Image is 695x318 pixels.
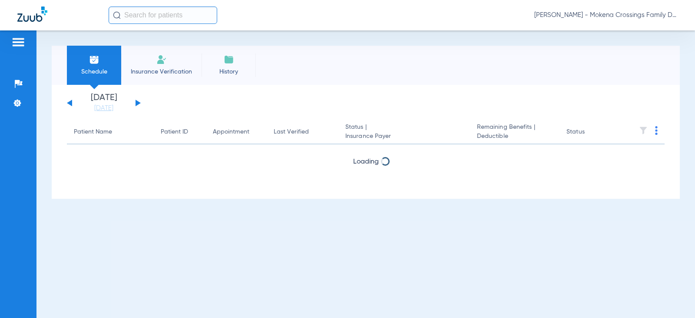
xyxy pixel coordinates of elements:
img: Schedule [89,54,99,65]
div: Patient Name [74,127,112,137]
div: Last Verified [274,127,331,137]
div: Last Verified [274,127,309,137]
span: Insurance Payer [345,132,463,141]
span: History [208,67,249,76]
li: [DATE] [78,94,130,113]
span: Deductible [477,132,553,141]
input: Search for patients [109,7,217,24]
div: Patient ID [161,127,199,137]
th: Remaining Benefits | [470,120,559,144]
img: Manual Insurance Verification [156,54,167,65]
span: Loading [353,158,379,165]
img: filter.svg [639,126,648,135]
img: hamburger-icon [11,37,25,47]
div: Appointment [213,127,260,137]
th: Status | [338,120,470,144]
div: Patient ID [161,127,188,137]
div: Appointment [213,127,249,137]
a: [DATE] [78,104,130,113]
img: Zuub Logo [17,7,47,22]
th: Status [559,120,618,144]
span: [PERSON_NAME] - Mokena Crossings Family Dental [534,11,678,20]
img: Search Icon [113,11,121,19]
div: Patient Name [74,127,147,137]
span: Insurance Verification [128,67,195,76]
span: Schedule [73,67,115,76]
img: History [224,54,234,65]
img: group-dot-blue.svg [655,126,658,135]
